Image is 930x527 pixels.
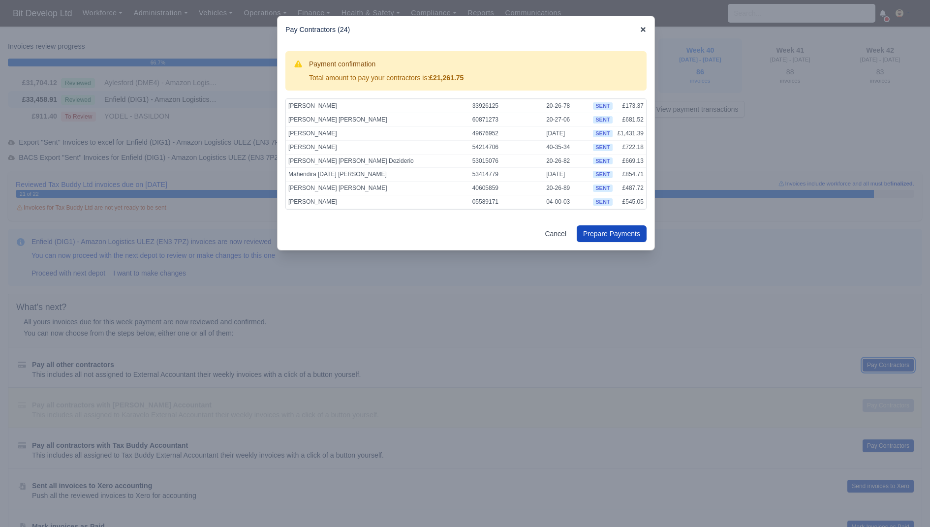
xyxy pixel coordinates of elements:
[593,102,612,110] span: sent
[470,99,544,113] td: 33926125
[538,225,573,242] a: Cancel
[881,480,930,527] iframe: Chat Widget
[286,209,470,222] td: [PERSON_NAME]
[544,195,590,209] td: 04-00-03
[544,154,590,168] td: 20-26-82
[615,168,646,182] td: £854.71
[286,99,470,113] td: [PERSON_NAME]
[615,126,646,140] td: £1,431.39
[615,99,646,113] td: £173.37
[615,195,646,209] td: £545.05
[544,209,590,222] td: 04-00-03
[470,168,544,182] td: 53414779
[470,182,544,195] td: 40605859
[286,154,470,168] td: [PERSON_NAME] [PERSON_NAME] Deziderio
[544,182,590,195] td: 20-26-89
[470,154,544,168] td: 53015076
[286,126,470,140] td: [PERSON_NAME]
[593,157,612,165] span: sent
[615,209,646,222] td: £685.88
[593,171,612,178] span: sent
[577,225,647,242] button: Prepare Payments
[615,154,646,168] td: £669.13
[470,126,544,140] td: 49676952
[278,16,654,43] div: Pay Contractors (24)
[544,126,590,140] td: [DATE]
[286,113,470,127] td: [PERSON_NAME] [PERSON_NAME]
[593,116,612,124] span: sent
[470,140,544,154] td: 54214706
[544,168,590,182] td: [DATE]
[544,99,590,113] td: 20-26-78
[429,74,464,82] strong: £21,261.75
[309,73,464,83] div: Total amount to pay your contractors is:
[544,140,590,154] td: 40-35-34
[593,198,612,206] span: sent
[593,144,612,151] span: sent
[470,209,544,222] td: 39767975
[286,168,470,182] td: Mahendira [DATE] [PERSON_NAME]
[593,130,612,137] span: sent
[544,113,590,127] td: 20-27-06
[615,140,646,154] td: £722.18
[286,182,470,195] td: [PERSON_NAME] [PERSON_NAME]
[615,182,646,195] td: £487.72
[470,113,544,127] td: 60871273
[615,113,646,127] td: £681.52
[286,195,470,209] td: [PERSON_NAME]
[593,185,612,192] span: sent
[286,140,470,154] td: [PERSON_NAME]
[470,195,544,209] td: 05589171
[309,59,464,69] h3: Payment confirmation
